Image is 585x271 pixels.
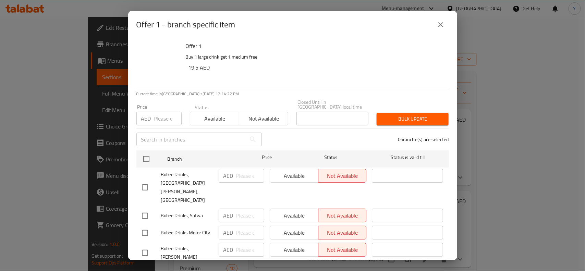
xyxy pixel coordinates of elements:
[239,112,288,125] button: Not available
[377,113,449,125] button: Bulk update
[136,19,235,30] h2: Offer 1 - branch specific item
[382,115,443,123] span: Bulk update
[167,155,239,163] span: Branch
[398,136,449,143] p: 0 branche(s) are selected
[186,41,443,51] h6: Offer 1
[154,112,182,125] input: Please enter price
[236,209,264,222] input: Please enter price
[236,243,264,257] input: Please enter price
[186,53,443,61] p: Buy 1 large drink get 1 medium free
[223,211,233,220] p: AED
[223,229,233,237] p: AED
[161,244,213,261] span: Bubee Drinks, [PERSON_NAME]
[136,91,449,97] p: Current time in [GEOGRAPHIC_DATA] is [DATE] 12:14:22 PM
[136,133,246,146] input: Search in branches
[161,170,213,205] span: Bubee Drinks, [GEOGRAPHIC_DATA][PERSON_NAME], [GEOGRAPHIC_DATA]
[244,153,290,162] span: Price
[372,153,443,162] span: Status is valid till
[223,172,233,180] p: AED
[432,16,449,33] button: close
[236,169,264,183] input: Please enter price
[193,114,236,124] span: Available
[236,226,264,239] input: Please enter price
[295,153,366,162] span: Status
[242,114,285,124] span: Not available
[223,246,233,254] p: AED
[188,63,443,72] h6: 19.5 AED
[190,112,239,125] button: Available
[161,211,213,220] span: Bubee Drinks, Satwa
[141,114,151,123] p: AED
[161,229,213,237] span: Bubee Drinks Motor City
